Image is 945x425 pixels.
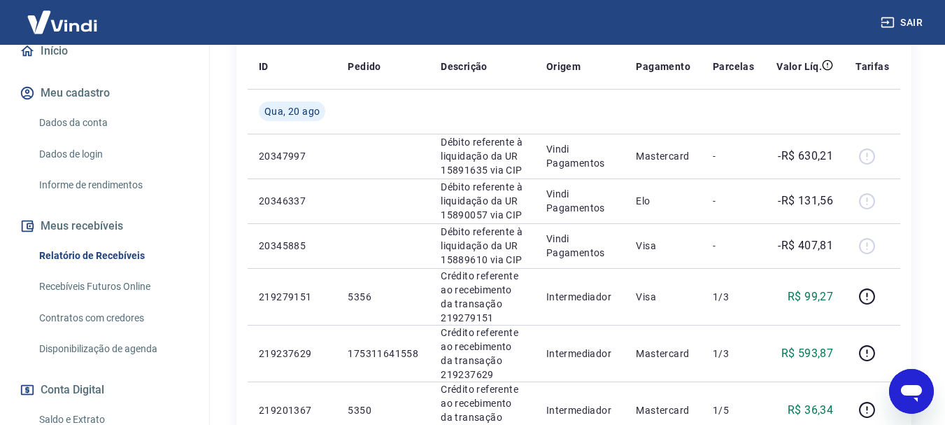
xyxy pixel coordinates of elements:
iframe: Botão para abrir a janela de mensagens [889,369,934,414]
p: 175311641558 [348,347,418,361]
p: Intermediador [546,290,614,304]
p: R$ 593,87 [781,345,834,362]
img: Vindi [17,1,108,43]
a: Início [17,36,192,67]
p: 5356 [348,290,418,304]
p: Elo [636,194,690,208]
p: 1/3 [713,347,754,361]
p: 219279151 [259,290,325,304]
p: Origem [546,60,581,74]
p: 1/3 [713,290,754,304]
p: Mastercard [636,347,690,361]
p: -R$ 407,81 [778,237,833,254]
p: Mastercard [636,403,690,417]
p: Débito referente à liquidação da UR 15889610 via CIP [441,225,524,267]
p: Crédito referente ao recebimento da transação 219237629 [441,326,524,382]
p: 20346337 [259,194,325,208]
button: Conta Digital [17,375,192,405]
span: Qua, 20 ago [264,104,320,118]
a: Relatório de Recebíveis [34,242,192,270]
p: Parcelas [713,60,754,74]
a: Contratos com credores [34,304,192,333]
p: Intermediador [546,347,614,361]
a: Disponibilização de agenda [34,335,192,363]
a: Informe de rendimentos [34,171,192,200]
button: Sair [878,10,928,36]
p: 20345885 [259,239,325,253]
p: Débito referente à liquidação da UR 15890057 via CIP [441,180,524,222]
p: Vindi Pagamentos [546,142,614,170]
p: Vindi Pagamentos [546,232,614,260]
p: Mastercard [636,149,690,163]
p: R$ 36,34 [788,402,833,419]
a: Dados de login [34,140,192,169]
p: 5350 [348,403,418,417]
p: Visa [636,290,690,304]
p: Descrição [441,60,488,74]
button: Meus recebíveis [17,211,192,242]
p: Tarifas [855,60,889,74]
p: Pedido [348,60,381,74]
p: - [713,149,754,163]
a: Dados da conta [34,109,192,137]
p: ID [259,60,269,74]
p: Visa [636,239,690,253]
p: 219237629 [259,347,325,361]
a: Recebíveis Futuros Online [34,272,192,301]
p: R$ 99,27 [788,288,833,305]
p: Intermediador [546,403,614,417]
p: 219201367 [259,403,325,417]
p: -R$ 131,56 [778,193,833,209]
p: Crédito referente ao recebimento da transação 219279151 [441,269,524,325]
p: Débito referente à liquidação da UR 15891635 via CIP [441,135,524,177]
p: 20347997 [259,149,325,163]
p: - [713,194,754,208]
button: Meu cadastro [17,78,192,109]
p: 1/5 [713,403,754,417]
p: Pagamento [636,60,690,74]
p: - [713,239,754,253]
p: Valor Líq. [776,60,822,74]
p: Vindi Pagamentos [546,187,614,215]
p: -R$ 630,21 [778,148,833,165]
